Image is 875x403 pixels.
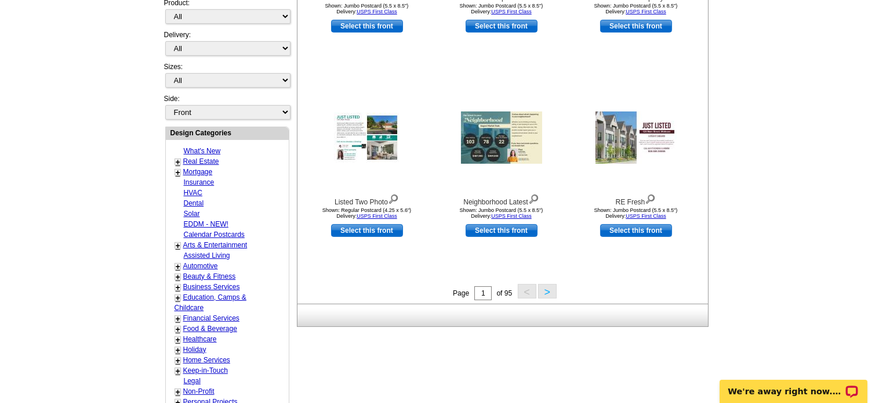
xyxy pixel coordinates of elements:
[176,366,180,376] a: +
[176,346,180,355] a: +
[184,377,201,385] a: Legal
[184,199,204,207] a: Dental
[461,111,542,164] img: Neighborhood Latest
[183,356,230,364] a: Home Services
[183,314,239,322] a: Financial Services
[183,168,213,176] a: Mortgage
[538,284,557,298] button: >
[183,366,228,375] a: Keep-in-Touch
[438,207,565,219] div: Shown: Jumbo Postcard (5.5 x 8.5") Delivery:
[176,241,180,250] a: +
[164,30,289,62] div: Delivery:
[600,224,672,237] a: use this design
[596,111,677,164] img: RE Fresh
[183,283,240,291] a: Business Services
[184,231,245,239] a: Calendar Postcards
[357,9,397,15] a: USPS First Class
[388,192,399,204] img: view design details
[176,272,180,282] a: +
[166,127,289,138] div: Design Categories
[528,192,539,204] img: view design details
[164,62,289,93] div: Sizes:
[572,3,700,15] div: Shown: Jumbo Postcard (5.5 x 8.5") Delivery:
[183,325,237,333] a: Food & Beverage
[176,387,180,397] a: +
[600,20,672,33] a: use this design
[183,272,236,280] a: Beauty & Fitness
[176,157,180,167] a: +
[572,207,700,219] div: Shown: Jumbo Postcard (5.5 x 8.5") Delivery:
[183,346,206,354] a: Holiday
[303,207,431,219] div: Shown: Regular Postcard (4.25 x 5.6") Delivery:
[496,289,512,297] span: of 95
[176,283,180,292] a: +
[176,325,180,334] a: +
[176,356,180,365] a: +
[303,3,431,15] div: Shown: Jumbo Postcard (5.5 x 8.5") Delivery:
[176,293,180,303] a: +
[184,189,202,197] a: HVAC
[184,251,230,260] a: Assisted Living
[518,284,536,298] button: <
[184,178,215,186] a: Insurance
[184,147,221,155] a: What's New
[176,335,180,344] a: +
[626,213,666,219] a: USPS First Class
[183,262,218,270] a: Automotive
[491,213,532,219] a: USPS First Class
[176,314,180,323] a: +
[645,192,656,204] img: view design details
[626,9,666,15] a: USPS First Class
[175,293,246,312] a: Education, Camps & Childcare
[491,9,532,15] a: USPS First Class
[183,157,219,165] a: Real Estate
[572,192,700,207] div: RE Fresh
[183,335,217,343] a: Healthcare
[303,192,431,207] div: Listed Two Photo
[183,241,248,249] a: Arts & Entertainment
[438,3,565,15] div: Shown: Jumbo Postcard (5.5 x 8.5") Delivery:
[331,20,403,33] a: use this design
[466,224,538,237] a: use this design
[184,220,228,228] a: EDDM - NEW!
[331,224,403,237] a: use this design
[184,210,200,218] a: Solar
[334,113,400,163] img: Listed Two Photo
[164,93,289,121] div: Side:
[466,20,538,33] a: use this design
[438,192,565,207] div: Neighborhood Latest
[176,262,180,271] a: +
[176,168,180,177] a: +
[712,366,875,403] iframe: LiveChat chat widget
[183,387,215,395] a: Non-Profit
[453,289,469,297] span: Page
[357,213,397,219] a: USPS First Class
